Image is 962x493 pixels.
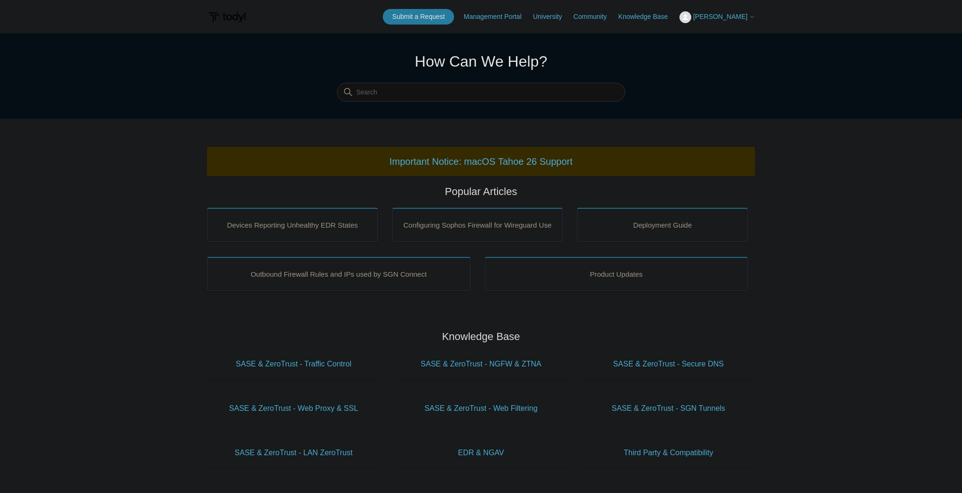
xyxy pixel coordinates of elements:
[207,438,380,468] a: SASE & ZeroTrust - LAN ZeroTrust
[582,349,755,379] a: SASE & ZeroTrust - Secure DNS
[207,257,471,291] a: Outbound Firewall Rules and IPs used by SGN Connect
[395,438,568,468] a: EDR & NGAV
[693,13,747,20] span: [PERSON_NAME]
[464,12,531,22] a: Management Portal
[207,393,380,424] a: SASE & ZeroTrust - Web Proxy & SSL
[596,447,741,459] span: Third Party & Compatibility
[337,50,625,73] h1: How Can We Help?
[337,83,625,102] input: Search
[221,447,366,459] span: SASE & ZeroTrust - LAN ZeroTrust
[409,358,554,370] span: SASE & ZeroTrust - NGFW & ZTNA
[389,156,573,167] a: Important Notice: macOS Tahoe 26 Support
[221,358,366,370] span: SASE & ZeroTrust - Traffic Control
[485,257,748,291] a: Product Updates
[395,393,568,424] a: SASE & ZeroTrust - Web Filtering
[207,329,755,344] h2: Knowledge Base
[533,12,571,22] a: University
[221,403,366,414] span: SASE & ZeroTrust - Web Proxy & SSL
[395,349,568,379] a: SASE & ZeroTrust - NGFW & ZTNA
[207,349,380,379] a: SASE & ZeroTrust - Traffic Control
[207,184,755,199] h2: Popular Articles
[618,12,678,22] a: Knowledge Base
[574,12,617,22] a: Community
[582,393,755,424] a: SASE & ZeroTrust - SGN Tunnels
[577,208,748,242] a: Deployment Guide
[409,447,554,459] span: EDR & NGAV
[582,438,755,468] a: Third Party & Compatibility
[207,8,247,26] img: Todyl Support Center Help Center home page
[392,208,563,242] a: Configuring Sophos Firewall for Wireguard Use
[596,403,741,414] span: SASE & ZeroTrust - SGN Tunnels
[679,11,755,23] button: [PERSON_NAME]
[383,9,454,25] a: Submit a Request
[409,403,554,414] span: SASE & ZeroTrust - Web Filtering
[207,208,378,242] a: Devices Reporting Unhealthy EDR States
[596,358,741,370] span: SASE & ZeroTrust - Secure DNS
